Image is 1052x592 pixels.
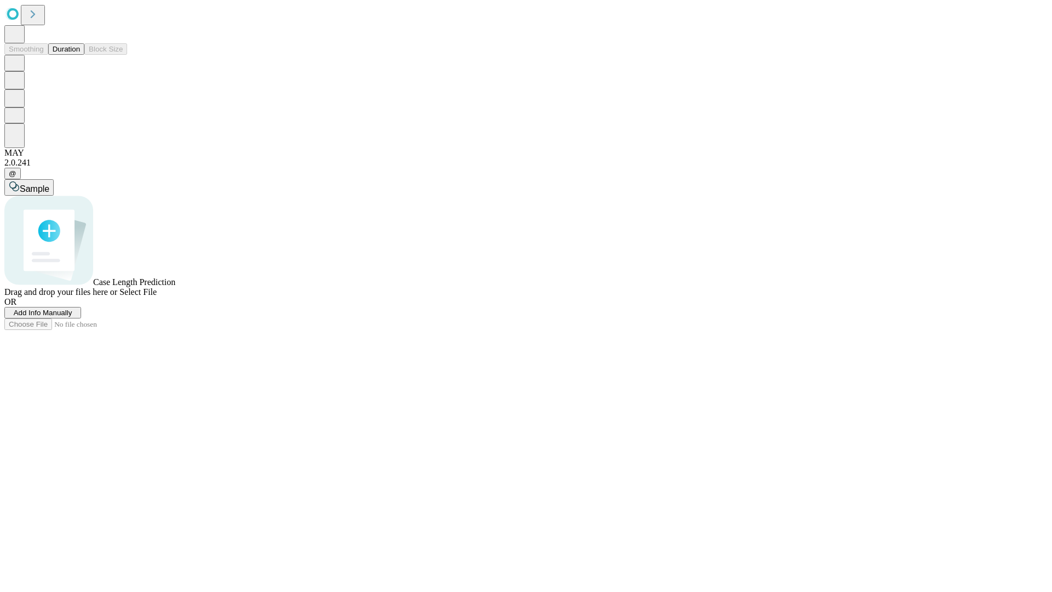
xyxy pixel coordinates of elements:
[4,179,54,196] button: Sample
[4,43,48,55] button: Smoothing
[119,287,157,297] span: Select File
[9,169,16,178] span: @
[14,309,72,317] span: Add Info Manually
[4,307,81,318] button: Add Info Manually
[4,158,1048,168] div: 2.0.241
[20,184,49,193] span: Sample
[4,297,16,306] span: OR
[84,43,127,55] button: Block Size
[93,277,175,287] span: Case Length Prediction
[4,168,21,179] button: @
[4,287,117,297] span: Drag and drop your files here or
[4,148,1048,158] div: MAY
[48,43,84,55] button: Duration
